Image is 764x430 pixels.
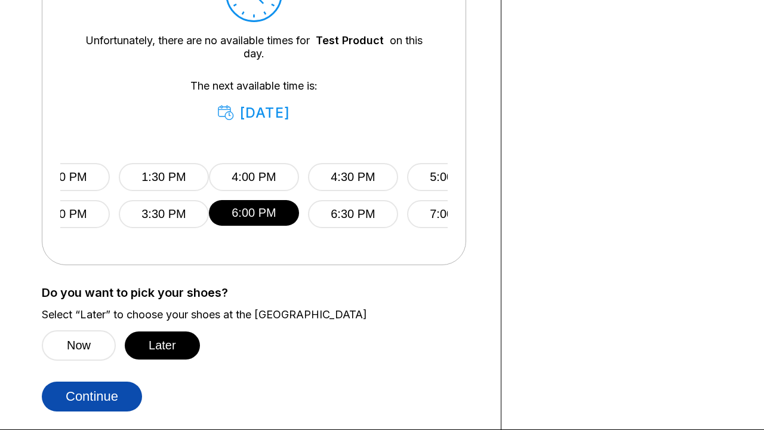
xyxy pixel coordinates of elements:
label: Do you want to pick your shoes? [42,286,483,299]
button: Later [125,331,200,360]
button: 5:00 PM [407,163,497,191]
button: 6:30 PM [308,200,398,228]
div: [DATE] [218,105,290,121]
a: Test Product [316,34,384,47]
button: 3:30 PM [119,200,209,228]
button: 6:00 PM [209,200,299,226]
button: 3:00 PM [20,200,110,228]
label: Select “Later” to choose your shoes at the [GEOGRAPHIC_DATA] [42,308,483,321]
button: Now [42,330,116,361]
button: 1:00 PM [20,163,110,191]
button: 1:30 PM [119,163,209,191]
div: The next available time is: [78,79,430,121]
button: 7:00 PM [407,200,497,228]
button: 4:00 PM [209,163,299,191]
div: Unfortunately, there are no available times for on this day. [78,34,430,60]
button: 4:30 PM [308,163,398,191]
button: Continue [42,382,142,411]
